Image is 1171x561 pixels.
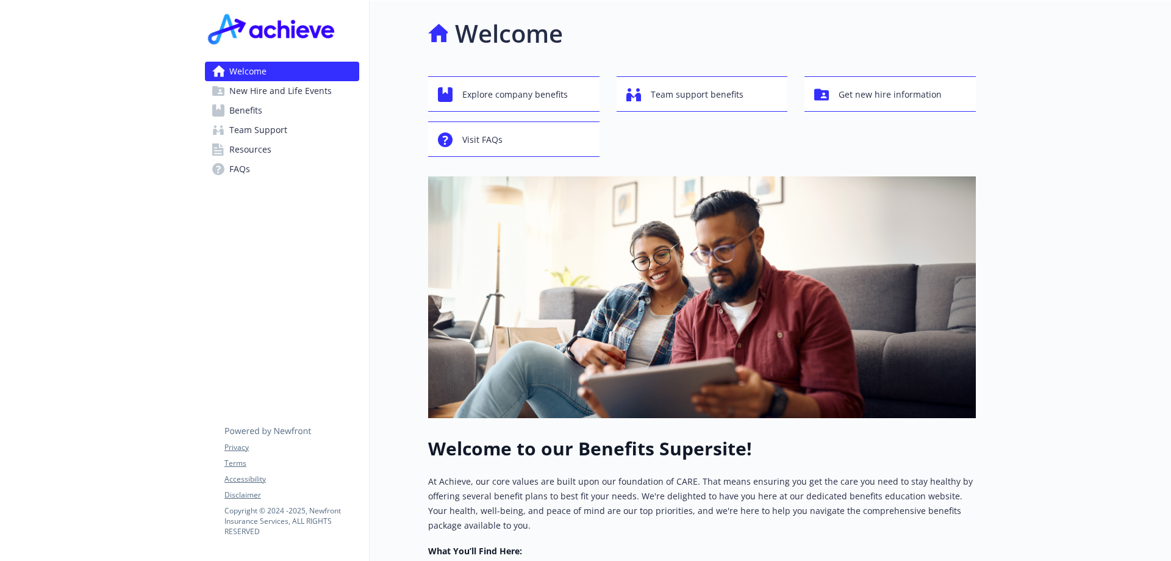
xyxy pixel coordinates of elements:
span: Team support benefits [651,83,743,106]
a: Team Support [205,120,359,140]
span: Explore company benefits [462,83,568,106]
span: FAQs [229,159,250,179]
span: Team Support [229,120,287,140]
button: Visit FAQs [428,121,600,157]
span: Visit FAQs [462,128,503,151]
span: Welcome [229,62,267,81]
a: Accessibility [224,474,359,485]
button: Get new hire information [804,76,976,112]
a: FAQs [205,159,359,179]
span: Get new hire information [839,83,942,106]
h1: Welcome [455,15,563,52]
a: Resources [205,140,359,159]
span: Resources [229,140,271,159]
h1: Welcome to our Benefits Supersite! [428,438,976,460]
a: Benefits [205,101,359,120]
a: New Hire and Life Events [205,81,359,101]
button: Team support benefits [617,76,788,112]
p: Copyright © 2024 - 2025 , Newfront Insurance Services, ALL RIGHTS RESERVED [224,505,359,537]
img: overview page banner [428,176,976,418]
a: Terms [224,458,359,469]
a: Welcome [205,62,359,81]
button: Explore company benefits [428,76,600,112]
span: New Hire and Life Events [229,81,332,101]
a: Disclaimer [224,490,359,501]
span: Benefits [229,101,262,120]
p: At Achieve, our core values are built upon our foundation of CARE. That means ensuring you get th... [428,474,976,533]
a: Privacy [224,442,359,453]
strong: What You’ll Find Here: [428,545,522,557]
